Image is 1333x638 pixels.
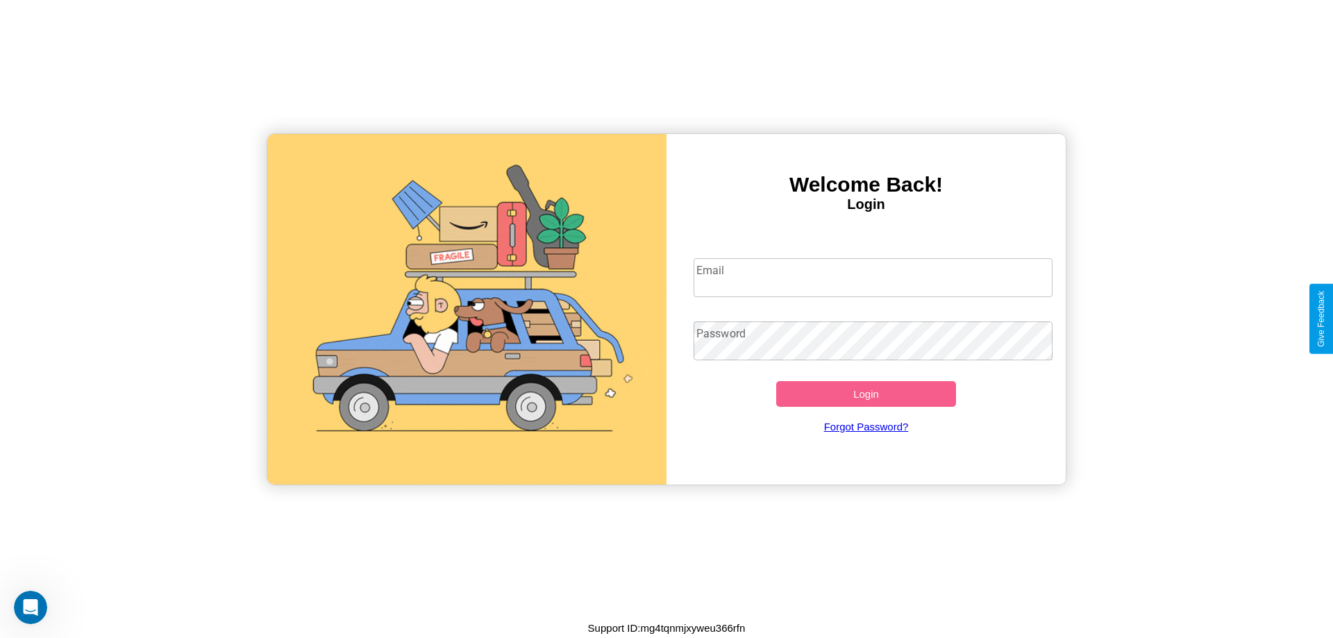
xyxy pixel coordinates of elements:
a: Forgot Password? [687,407,1046,446]
p: Support ID: mg4tqnmjxyweu366rfn [588,619,746,637]
button: Login [776,381,956,407]
iframe: Intercom live chat [14,591,47,624]
h3: Welcome Back! [666,173,1066,196]
img: gif [267,134,666,485]
h4: Login [666,196,1066,212]
div: Give Feedback [1316,291,1326,347]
